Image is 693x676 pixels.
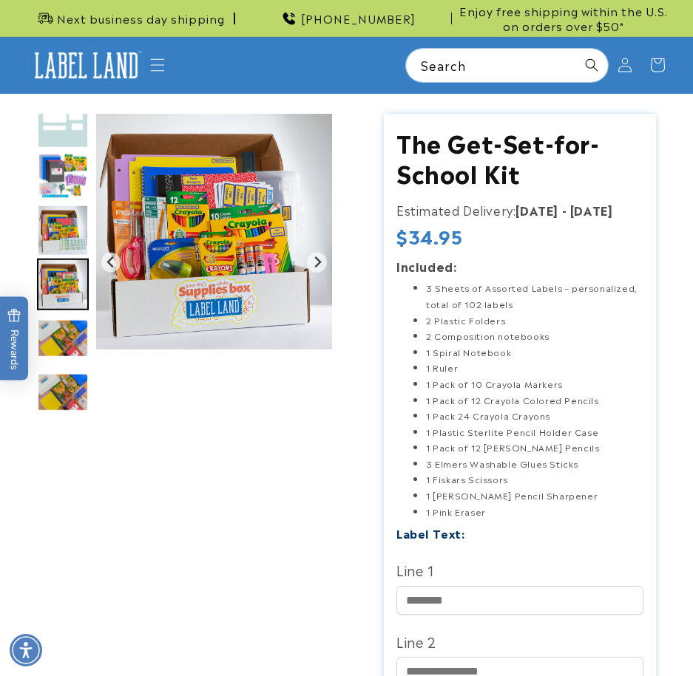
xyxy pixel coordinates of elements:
span: $34.95 [396,225,463,247]
span: Enjoy free shipping within the U.S. on orders over $50* [458,4,669,33]
span: [PHONE_NUMBER] [301,11,416,26]
img: null [37,151,89,202]
li: 3 Elmers Washable Glues Sticks [426,456,643,472]
li: 1 Plastic Sterlite Pencil Holder Case [426,424,643,440]
label: Line 1 [396,558,643,581]
div: Go to slide 6 [37,313,89,364]
img: null [37,259,89,310]
img: null [37,373,89,412]
img: null [37,319,89,358]
span: Next business day shipping [57,11,225,26]
div: Go to slide 3 [37,151,89,202]
strong: [DATE] [515,201,558,219]
li: 1 Pack of 12 Crayola Colored Pencils [426,392,643,409]
span: Rewards [7,308,21,369]
h1: The Get-Set-for-School Kit [396,127,643,188]
label: Label Text: [396,525,465,542]
div: Accessibility Menu [10,634,42,666]
media-gallery: Gallery Viewer [37,114,347,418]
li: 1 Fiskars Scissors [426,471,643,488]
a: Label Land [22,41,150,89]
button: Previous slide [101,253,121,273]
div: Go to slide 7 [37,366,89,418]
li: 1 Pack of 10 Crayola Markers [426,376,643,392]
li: 1 Pack of 12 [PERSON_NAME] Pencils [426,440,643,456]
strong: - [562,201,567,219]
li: 2 Plastic Folders [426,313,643,329]
p: Estimated Delivery: [396,199,643,221]
button: Search [575,49,608,81]
img: Label Land [28,47,145,83]
button: Next slide [307,253,327,273]
li: 1 Pack 24 Crayola Crayons [426,408,643,424]
li: 1 Spiral Notebook [426,344,643,361]
div: Go to slide 4 [37,205,89,256]
strong: Included: [396,257,456,275]
li: 3 Sheets of Assorted Labels – personalized, total of 102 labels [426,280,643,312]
li: 1 Pink Eraser [426,504,643,520]
li: 1 Ruler [426,360,643,376]
li: 2 Composition notebooks [426,328,643,344]
strong: [DATE] [570,201,613,219]
img: null [37,205,89,256]
summary: Menu [141,49,174,81]
label: Line 2 [396,629,643,653]
img: null [37,97,89,148]
li: 1 [PERSON_NAME] Pencil Sharpener [426,488,643,504]
div: Go to slide 2 [37,97,89,148]
div: Go to slide 5 [37,259,89,310]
